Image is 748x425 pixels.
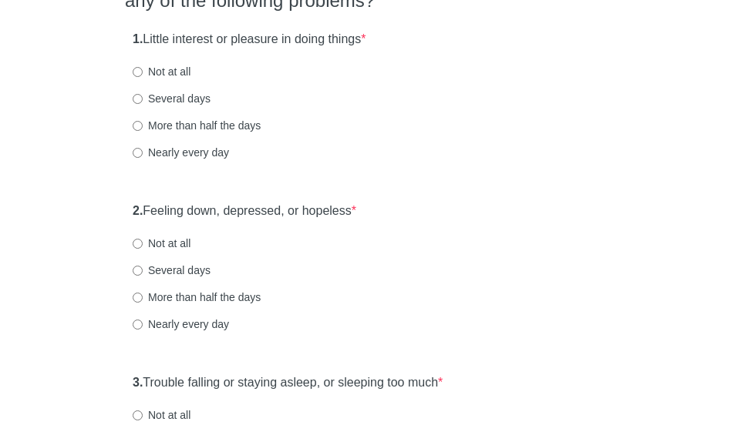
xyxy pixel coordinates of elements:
label: More than half the days [133,118,261,133]
input: Several days [133,94,143,104]
input: Nearly every day [133,320,143,330]
strong: 3. [133,376,143,389]
label: Feeling down, depressed, or hopeless [133,202,356,220]
label: Several days [133,263,211,278]
input: More than half the days [133,121,143,131]
label: Several days [133,91,211,106]
label: Nearly every day [133,316,229,332]
label: Little interest or pleasure in doing things [133,31,366,49]
input: Not at all [133,410,143,420]
label: Not at all [133,407,190,423]
input: Several days [133,266,143,276]
strong: 1. [133,32,143,45]
strong: 2. [133,204,143,217]
label: Trouble falling or staying asleep, or sleeping too much [133,374,443,392]
label: More than half the days [133,289,261,305]
input: Not at all [133,239,143,249]
label: Not at all [133,236,190,251]
input: Nearly every day [133,148,143,158]
label: Nearly every day [133,145,229,160]
label: Not at all [133,64,190,79]
input: More than half the days [133,293,143,303]
input: Not at all [133,67,143,77]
